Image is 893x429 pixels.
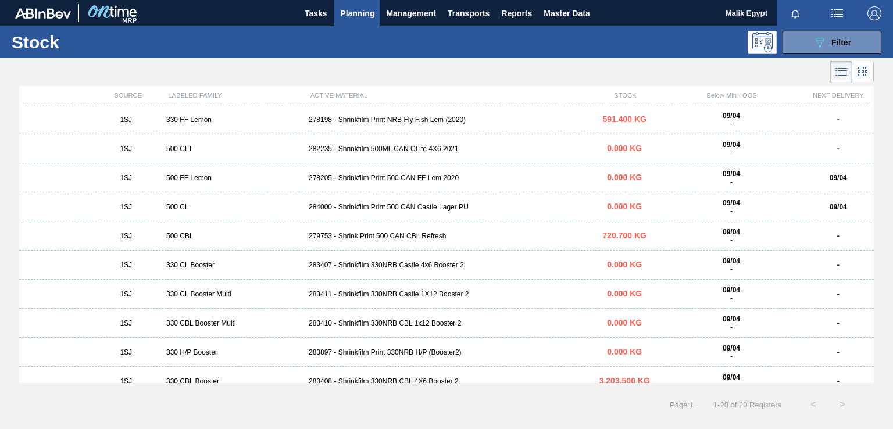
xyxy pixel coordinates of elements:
[799,390,828,419] button: <
[162,116,304,124] div: 330 FF Lemon
[660,92,802,99] div: Below Min - OOS
[92,92,163,99] div: SOURCE
[607,347,642,356] span: 0.000 KG
[777,5,814,22] button: Notifications
[837,145,840,153] strong: -
[120,261,132,269] span: 1SJ
[723,315,740,323] strong: 09/04
[837,232,840,240] strong: -
[837,290,840,298] strong: -
[304,232,589,240] div: 279753 - Shrink Print 500 CAN CBL Refresh
[730,352,733,360] span: -
[783,31,881,54] button: Filter
[837,348,840,356] strong: -
[723,373,740,381] strong: 09/04
[723,344,740,352] strong: 09/04
[306,92,590,99] div: ACTIVE MATERIAL
[162,145,304,153] div: 500 CLT
[730,120,733,128] span: -
[304,203,589,211] div: 284000 - Shrinkfilm Print 500 CAN Castle Lager PU
[607,260,642,269] span: 0.000 KG
[120,290,132,298] span: 1SJ
[837,116,840,124] strong: -
[120,174,132,182] span: 1SJ
[304,145,589,153] div: 282235 - Shrinkfilm 500ML CAN CLite 4X6 2021
[730,381,733,389] span: -
[830,61,852,83] div: List Vision
[304,348,589,356] div: 283897 - Shrinkfilm Print 330NRB H/P (Booster2)
[120,203,132,211] span: 1SJ
[340,6,374,20] span: Planning
[162,174,304,182] div: 500 FF Lemon
[162,203,304,211] div: 500 CL
[162,348,304,356] div: 330 H/P Booster
[120,377,132,385] span: 1SJ
[12,35,178,49] h1: Stock
[723,257,740,265] strong: 09/04
[162,290,304,298] div: 330 CL Booster Multi
[723,199,740,207] strong: 09/04
[162,377,304,385] div: 330 CBL Booster
[837,377,840,385] strong: -
[304,116,589,124] div: 278198 - Shrinkfilm Print NRB Fly Fish Lem (2020)
[304,290,589,298] div: 283411 - Shrinkfilm 330NRB Castle 1X12 Booster 2
[828,390,857,419] button: >
[304,319,589,327] div: 283410 - Shrinkfilm 330NRB CBL 1x12 Booster 2
[830,174,847,182] strong: 09/04
[711,401,781,409] span: 1 - 20 of 20 Registers
[599,376,650,385] span: 3,203.500 KG
[303,6,328,20] span: Tasks
[837,319,840,327] strong: -
[607,318,642,327] span: 0.000 KG
[120,232,132,240] span: 1SJ
[723,170,740,178] strong: 09/04
[162,319,304,327] div: 330 CBL Booster Multi
[501,6,532,20] span: Reports
[607,173,642,182] span: 0.000 KG
[15,8,71,19] img: TNhmsLtSVTkK8tSr43FrP2fwEKptu5GPRR3wAAAABJRU5ErkJggg==
[852,61,874,83] div: Card Vision
[730,236,733,244] span: -
[603,115,647,124] span: 591.400 KG
[670,401,694,409] span: Page : 1
[603,231,647,240] span: 720.700 KG
[304,377,589,385] div: 283408 - Shrinkfilm 330NRB CBL 4X6 Booster 2
[730,265,733,273] span: -
[730,294,733,302] span: -
[830,203,847,211] strong: 09/04
[162,232,304,240] div: 500 CBL
[723,228,740,236] strong: 09/04
[607,289,642,298] span: 0.000 KG
[590,92,660,99] div: STOCK
[723,286,740,294] strong: 09/04
[120,348,132,356] span: 1SJ
[730,323,733,331] span: -
[304,174,589,182] div: 278205 - Shrinkfilm Print 500 CAN FF Lem 2020
[120,319,132,327] span: 1SJ
[730,178,733,186] span: -
[162,261,304,269] div: 330 CL Booster
[837,261,840,269] strong: -
[163,92,305,99] div: LABELED FAMILY
[830,6,844,20] img: userActions
[448,6,490,20] span: Transports
[831,38,851,47] span: Filter
[607,144,642,153] span: 0.000 KG
[544,6,590,20] span: Master Data
[803,92,874,99] div: NEXT DELIVERY
[386,6,436,20] span: Management
[304,261,589,269] div: 283407 - Shrinkfilm 330NRB Castle 4x6 Booster 2
[748,31,777,54] div: Programming: no user selected
[723,112,740,120] strong: 09/04
[120,145,132,153] span: 1SJ
[607,202,642,211] span: 0.000 KG
[867,6,881,20] img: Logout
[730,207,733,215] span: -
[723,141,740,149] strong: 09/04
[120,116,132,124] span: 1SJ
[730,149,733,157] span: -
